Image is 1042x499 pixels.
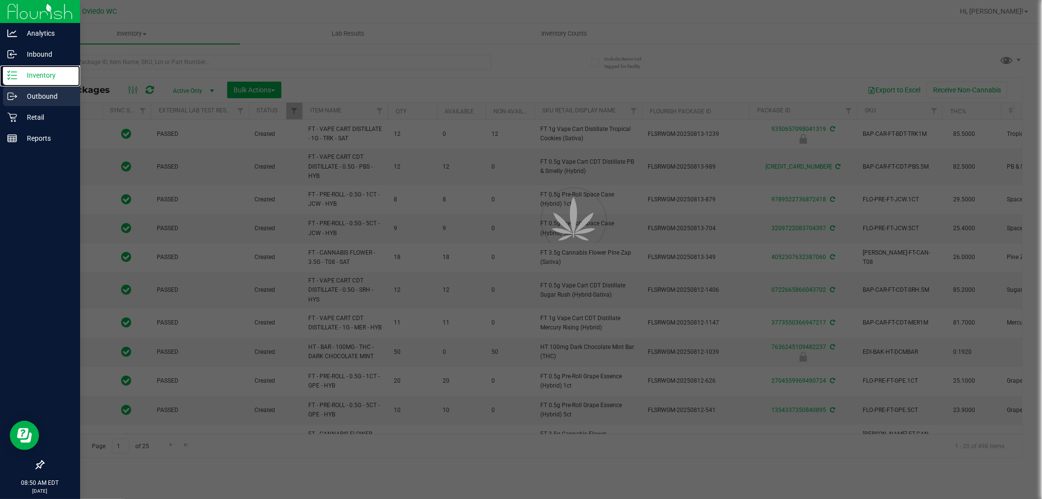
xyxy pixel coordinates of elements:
inline-svg: Inbound [7,49,17,59]
p: Inbound [17,48,76,60]
p: Retail [17,111,76,123]
inline-svg: Inventory [7,70,17,80]
iframe: Resource center [10,421,39,450]
inline-svg: Outbound [7,91,17,101]
inline-svg: Retail [7,112,17,122]
p: Reports [17,132,76,144]
p: [DATE] [4,487,76,495]
p: Inventory [17,69,76,81]
inline-svg: Analytics [7,28,17,38]
inline-svg: Reports [7,133,17,143]
p: 08:50 AM EDT [4,478,76,487]
p: Outbound [17,90,76,102]
p: Analytics [17,27,76,39]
